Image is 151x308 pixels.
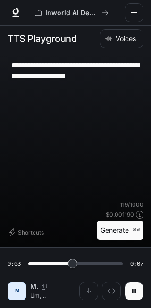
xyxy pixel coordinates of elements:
button: Shortcuts [8,225,48,240]
h1: TTS Playground [8,30,76,49]
button: Generate⌘⏎ [97,221,143,241]
button: Copy Voice ID [38,284,51,290]
p: Inworld AI Demos [45,9,98,17]
button: Voices [100,30,143,49]
button: All workspaces [31,4,113,23]
span: 0:03 [8,259,21,269]
p: Um, honestly, I'm not too sure about that, but, uh, I kinda remember hearing something about it o... [30,292,53,300]
div: M [9,284,25,299]
button: Download audio [79,282,98,301]
button: open drawer [125,4,143,23]
span: 0:07 [130,259,143,269]
button: Inspect [102,282,121,301]
p: Mark [30,283,38,292]
p: ⌘⏎ [133,228,140,234]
